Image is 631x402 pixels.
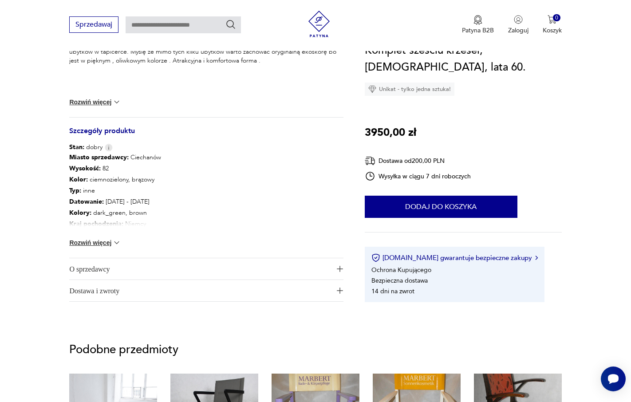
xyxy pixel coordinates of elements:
p: 3950,00 zł [365,124,416,141]
a: Ikona medaluPatyna B2B [462,15,494,35]
b: Miasto sprzedawcy : [69,153,129,162]
button: Rozwiń więcej [69,238,121,247]
b: Datowanie : [69,197,104,206]
button: Dodaj do koszyka [365,196,517,218]
b: Kolory : [69,209,91,217]
b: Stan: [69,143,84,151]
a: Sprzedawaj [69,22,118,28]
img: Ikona plusa [337,266,343,272]
h3: Szczegóły produktu [69,128,343,143]
p: ciemnozielony, brązowy [69,174,180,185]
li: Ochrona Kupującego [371,265,431,274]
img: Ikona strzałki w prawo [535,256,538,260]
img: Ikona diamentu [368,85,376,93]
p: Podobne przedmioty [69,344,561,355]
iframe: Smartsupp widget button [601,367,626,391]
button: 0Koszyk [543,15,562,35]
button: Zaloguj [508,15,528,35]
p: Niemcy [69,218,180,229]
div: Unikat - tylko jedna sztuka! [365,83,454,96]
b: Kraj pochodzenia : [69,220,123,228]
b: Kolor: [69,175,88,184]
img: chevron down [112,238,121,247]
span: Dostawa i zwroty [69,280,331,301]
h1: Komplet sześciu krzeseł, [DEMOGRAPHIC_DATA], lata 60. [365,42,562,76]
img: Info icon [105,144,113,151]
img: Ikona plusa [337,288,343,294]
p: inne [69,185,180,196]
button: Patyna B2B [462,15,494,35]
button: [DOMAIN_NAME] gwarantuje bezpieczne zakupy [371,253,538,262]
p: Patyna B2B [462,26,494,35]
p: 82 [69,163,180,174]
button: Ikona plusaDostawa i zwroty [69,280,343,301]
img: Ikona certyfikatu [371,253,380,262]
img: Ikona medalu [473,15,482,25]
button: Ikona plusaO sprzedawcy [69,258,343,280]
b: Typ : [69,186,81,195]
button: Sprzedawaj [69,16,118,33]
img: Ikonka użytkownika [514,15,523,24]
img: chevron down [112,98,121,106]
li: Bezpieczna dostawa [371,276,428,284]
div: 0 [553,14,560,22]
p: [DATE] - [DATE] [69,196,180,207]
div: Wysyłka w ciągu 7 dni roboczych [365,171,471,181]
p: dark_green, brown [69,207,180,218]
img: Ikona dostawy [365,155,375,166]
li: 14 dni na zwrot [371,287,414,295]
p: Zaloguj [508,26,528,35]
b: Wysokość : [69,164,101,173]
p: Koszyk [543,26,562,35]
img: Ikona koszyka [548,15,556,24]
span: O sprzedawcy [69,258,331,280]
p: Ciechanów [69,152,180,163]
button: Szukaj [225,19,236,30]
button: Rozwiń więcej [69,98,121,106]
span: dobry [69,143,103,152]
img: Patyna - sklep z meblami i dekoracjami vintage [306,11,332,37]
div: Dostawa od 200,00 PLN [365,155,471,166]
